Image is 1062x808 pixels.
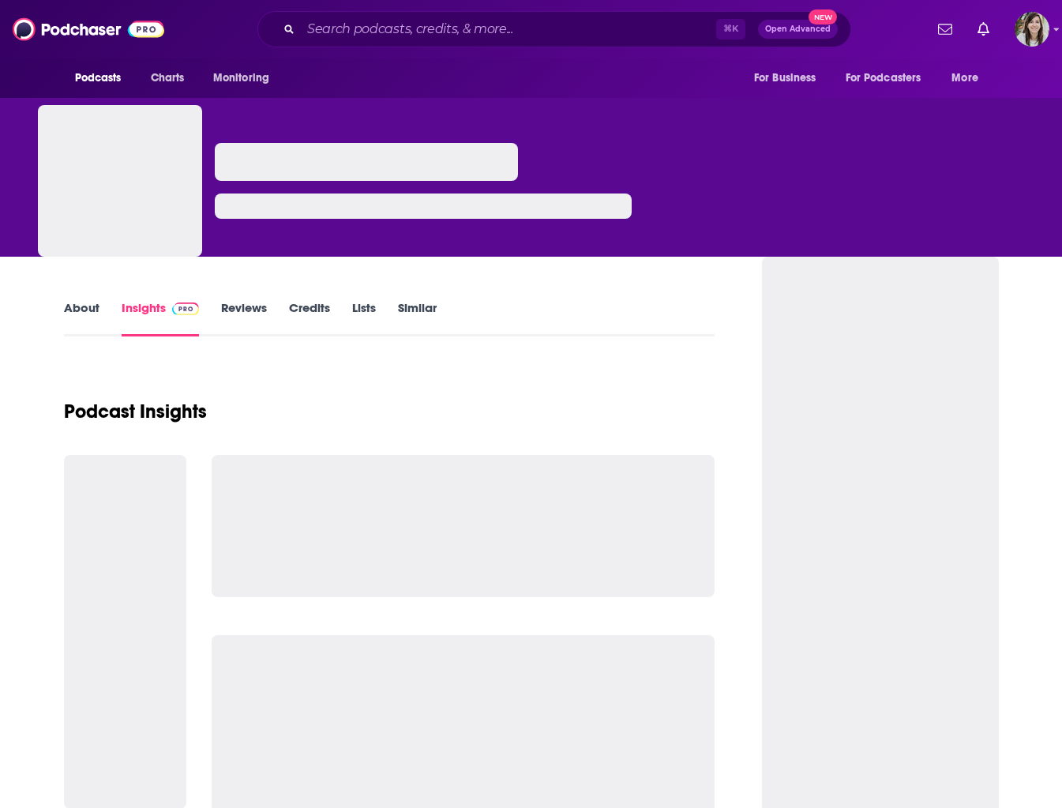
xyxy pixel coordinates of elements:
span: Open Advanced [765,25,831,33]
button: open menu [743,63,836,93]
a: InsightsPodchaser Pro [122,300,200,336]
a: About [64,300,99,336]
img: Podchaser Pro [172,303,200,315]
span: Podcasts [75,67,122,89]
button: open menu [835,63,944,93]
span: Logged in as devinandrade [1015,12,1049,47]
a: Show notifications dropdown [971,16,996,43]
button: Show profile menu [1015,12,1049,47]
h1: Podcast Insights [64,400,207,423]
a: Similar [398,300,437,336]
a: Charts [141,63,194,93]
span: Monitoring [213,67,269,89]
a: Show notifications dropdown [932,16,959,43]
img: Podchaser - Follow, Share and Rate Podcasts [13,14,164,44]
a: Reviews [221,300,267,336]
span: More [951,67,978,89]
button: Open AdvancedNew [758,20,838,39]
span: ⌘ K [716,19,745,39]
a: Lists [352,300,376,336]
button: open menu [202,63,290,93]
span: For Podcasters [846,67,921,89]
span: Charts [151,67,185,89]
button: open menu [64,63,142,93]
span: New [809,9,837,24]
input: Search podcasts, credits, & more... [301,17,716,42]
div: Search podcasts, credits, & more... [257,11,851,47]
img: User Profile [1015,12,1049,47]
span: For Business [754,67,816,89]
a: Credits [289,300,330,336]
button: open menu [940,63,998,93]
